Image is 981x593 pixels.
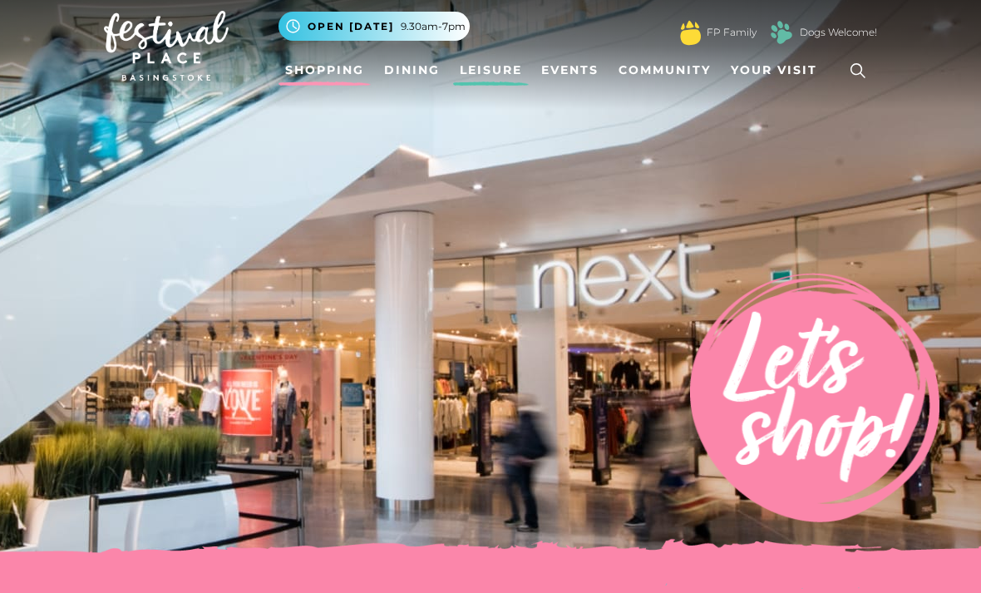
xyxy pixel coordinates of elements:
a: Community [612,55,717,86]
a: Dogs Welcome! [800,25,877,40]
span: Your Visit [731,62,817,79]
a: Events [535,55,605,86]
span: 9.30am-7pm [401,19,466,34]
a: Dining [377,55,446,86]
button: Open [DATE] 9.30am-7pm [279,12,470,41]
a: Shopping [279,55,371,86]
a: FP Family [707,25,757,40]
span: Open [DATE] [308,19,394,34]
img: Festival Place Logo [104,11,229,81]
a: Leisure [453,55,529,86]
a: Your Visit [724,55,832,86]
